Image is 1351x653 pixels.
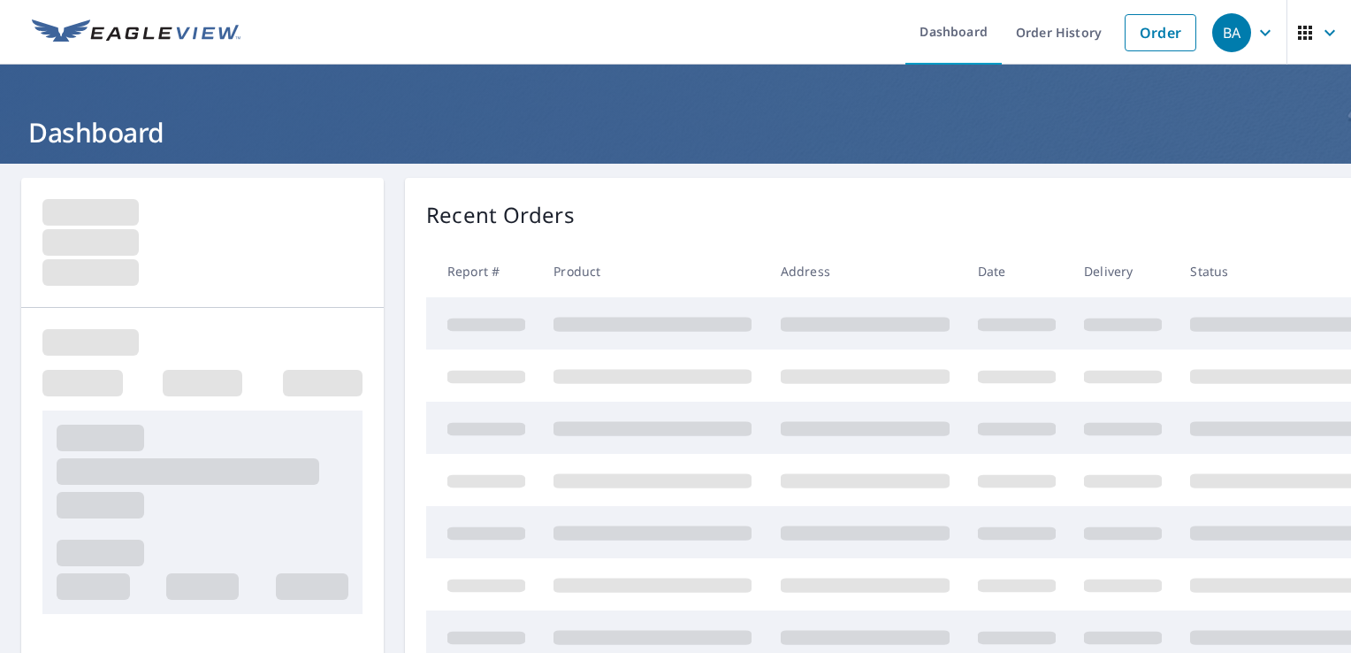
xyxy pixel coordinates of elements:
[426,245,539,297] th: Report #
[1070,245,1176,297] th: Delivery
[1212,13,1251,52] div: BA
[539,245,766,297] th: Product
[32,19,240,46] img: EV Logo
[964,245,1070,297] th: Date
[426,199,575,231] p: Recent Orders
[1125,14,1196,51] a: Order
[21,114,1330,150] h1: Dashboard
[767,245,964,297] th: Address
